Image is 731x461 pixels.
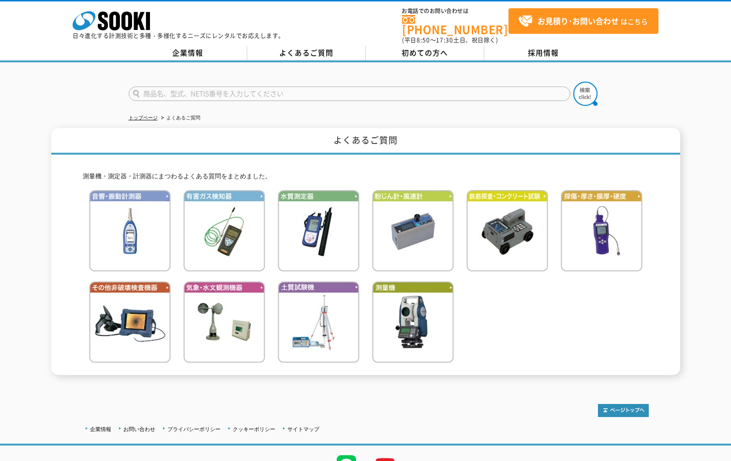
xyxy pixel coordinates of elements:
span: (平日 ～ 土日、祝日除く) [402,36,498,44]
a: 企業情報 [90,426,111,432]
a: 採用情報 [484,46,603,60]
a: クッキーポリシー [233,426,275,432]
img: 音響・振動計測器 [89,190,171,272]
img: 水質測定器 [278,190,359,272]
a: トップページ [129,115,158,120]
img: その他非破壊検査機器 [89,281,171,363]
img: 探傷・厚さ・膜厚・硬度 [561,190,642,272]
a: プライバシーポリシー [167,426,221,432]
input: 商品名、型式、NETIS番号を入力してください [129,86,570,101]
img: 測量機 [372,281,454,363]
a: お見積り･お問い合わせはこちら [508,8,658,34]
img: トップページへ [598,404,649,417]
img: 粉じん計・風速計 [372,190,454,272]
p: 日々進化する計測技術と多種・多様化するニーズにレンタルでお応えします。 [73,33,284,39]
img: btn_search.png [573,82,597,106]
a: 初めての方へ [366,46,484,60]
a: サイトマップ [287,426,319,432]
p: 測量機・測定器・計測器にまつわるよくある質問をまとめました。 [83,172,649,182]
img: 土質試験機 [278,281,359,363]
strong: お見積り･お問い合わせ [537,15,619,27]
a: よくあるご質問 [247,46,366,60]
img: 有害ガス検知器 [183,190,265,272]
a: お問い合わせ [123,426,155,432]
li: よくあるご質問 [159,113,200,123]
a: 企業情報 [129,46,247,60]
h1: よくあるご質問 [51,128,680,155]
span: 8:50 [417,36,430,44]
span: 17:30 [436,36,453,44]
span: 初めての方へ [402,47,448,58]
span: はこちら [518,14,648,29]
a: [PHONE_NUMBER] [402,15,508,35]
img: 気象・水文観測機器 [183,281,265,363]
img: 鉄筋検査・コンクリート試験 [466,190,548,272]
span: お電話でのお問い合わせは [402,8,508,14]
